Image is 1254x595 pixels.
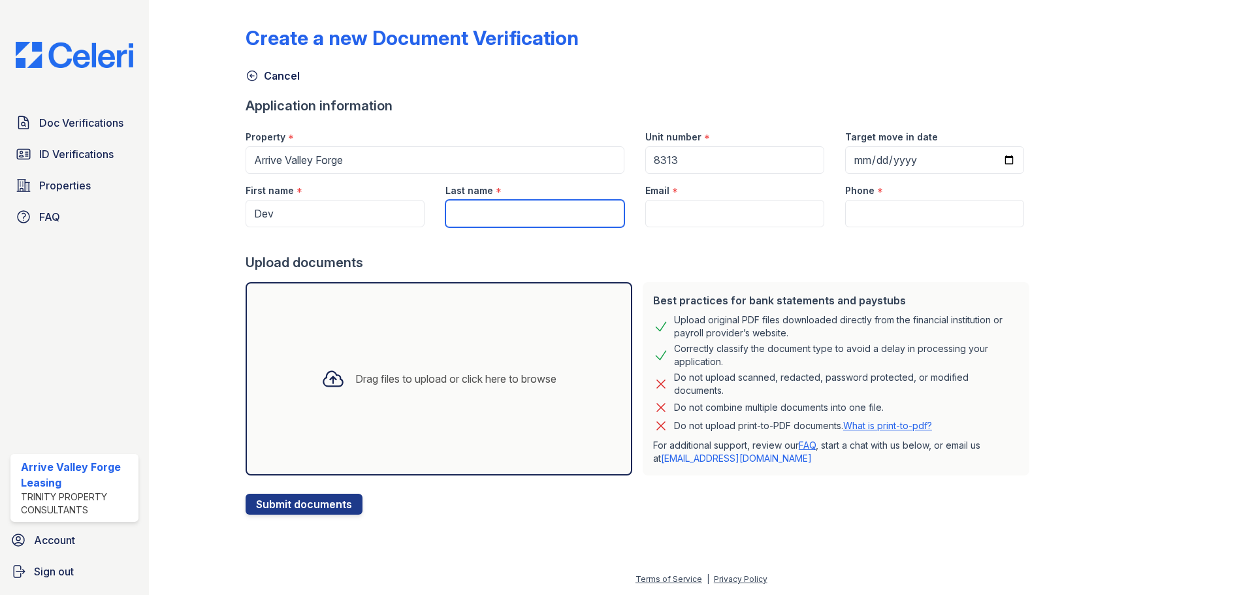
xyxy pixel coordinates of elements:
div: Best practices for bank statements and paystubs [653,293,1019,308]
a: FAQ [799,440,816,451]
a: Account [5,527,144,553]
label: Last name [445,184,493,197]
div: Create a new Document Verification [246,26,579,50]
span: ID Verifications [39,146,114,162]
label: Unit number [645,131,701,144]
label: Property [246,131,285,144]
a: Privacy Policy [714,574,767,584]
div: Upload documents [246,253,1035,272]
div: | [707,574,709,584]
div: Application information [246,97,1035,115]
span: FAQ [39,209,60,225]
p: Do not upload print-to-PDF documents. [674,419,932,432]
a: FAQ [10,204,138,230]
div: Do not combine multiple documents into one file. [674,400,884,415]
button: Submit documents [246,494,362,515]
span: Doc Verifications [39,115,123,131]
a: [EMAIL_ADDRESS][DOMAIN_NAME] [661,453,812,464]
a: Properties [10,172,138,199]
div: Drag files to upload or click here to browse [355,371,556,387]
p: For additional support, review our , start a chat with us below, or email us at [653,439,1019,465]
span: Properties [39,178,91,193]
a: Doc Verifications [10,110,138,136]
span: Sign out [34,564,74,579]
label: Email [645,184,669,197]
div: Trinity Property Consultants [21,490,133,517]
span: Account [34,532,75,548]
label: First name [246,184,294,197]
label: Phone [845,184,875,197]
a: ID Verifications [10,141,138,167]
a: Sign out [5,558,144,585]
div: Upload original PDF files downloaded directly from the financial institution or payroll provider’... [674,314,1019,340]
a: Terms of Service [635,574,702,584]
a: Cancel [246,68,300,84]
div: Correctly classify the document type to avoid a delay in processing your application. [674,342,1019,368]
a: What is print-to-pdf? [843,420,932,431]
img: CE_Logo_Blue-a8612792a0a2168367f1c8372b55b34899dd931a85d93a1a3d3e32e68fde9ad4.png [5,42,144,68]
div: Do not upload scanned, redacted, password protected, or modified documents. [674,371,1019,397]
label: Target move in date [845,131,938,144]
div: Arrive Valley Forge Leasing [21,459,133,490]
